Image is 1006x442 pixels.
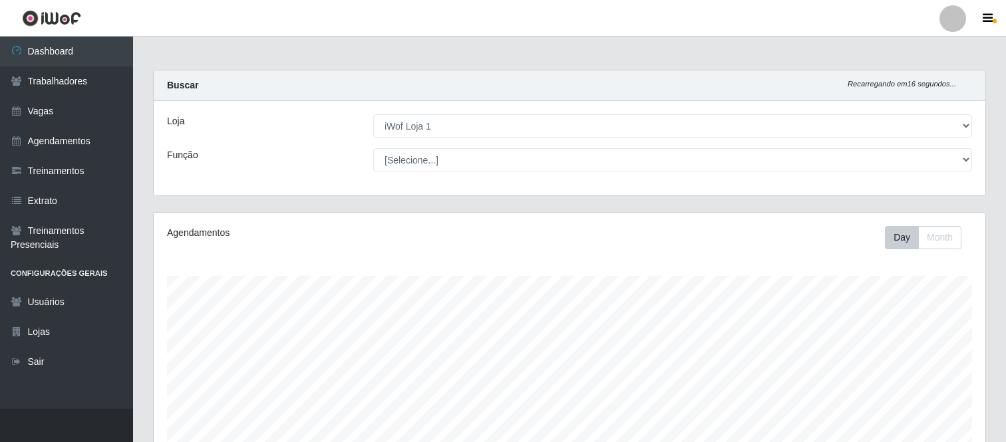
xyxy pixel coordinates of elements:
[167,148,198,162] label: Função
[848,80,956,88] i: Recarregando em 16 segundos...
[885,226,919,249] button: Day
[167,226,491,240] div: Agendamentos
[167,80,198,90] strong: Buscar
[918,226,961,249] button: Month
[167,114,184,128] label: Loja
[885,226,961,249] div: First group
[885,226,972,249] div: Toolbar with button groups
[22,10,81,27] img: CoreUI Logo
